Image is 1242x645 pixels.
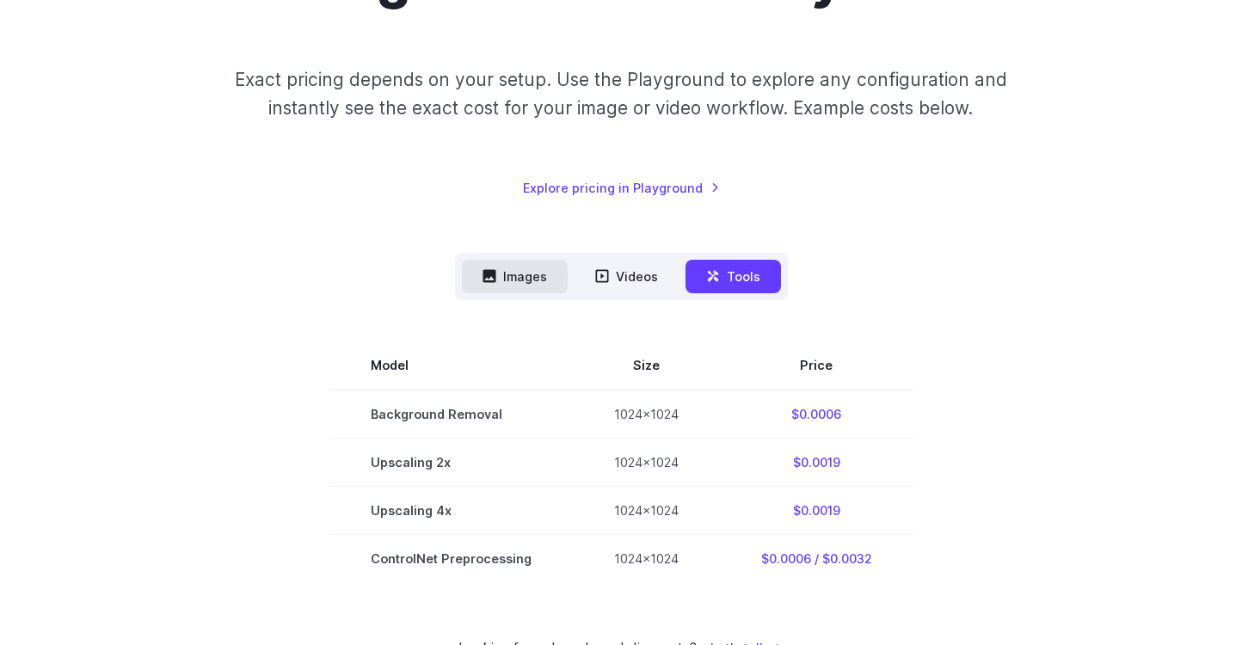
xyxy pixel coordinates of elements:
td: 1024x1024 [573,534,720,582]
td: Upscaling 2x [329,438,573,486]
td: Background Removal [329,390,573,439]
td: Upscaling 4x [329,486,573,534]
td: 1024x1024 [573,390,720,439]
td: 1024x1024 [573,486,720,534]
th: Size [573,341,720,390]
th: Price [720,341,913,390]
td: ControlNet Preprocessing [329,534,573,582]
td: $0.0006 [720,390,913,439]
button: Images [462,260,568,293]
td: $0.0019 [720,486,913,534]
p: Exact pricing depends on your setup. Use the Playground to explore any configuration and instantl... [202,65,1040,123]
button: Videos [575,260,679,293]
th: Model [329,341,573,390]
button: Tools [686,260,781,293]
a: Explore pricing in Playground [523,178,720,198]
td: 1024x1024 [573,438,720,486]
td: $0.0019 [720,438,913,486]
td: $0.0006 / $0.0032 [720,534,913,582]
